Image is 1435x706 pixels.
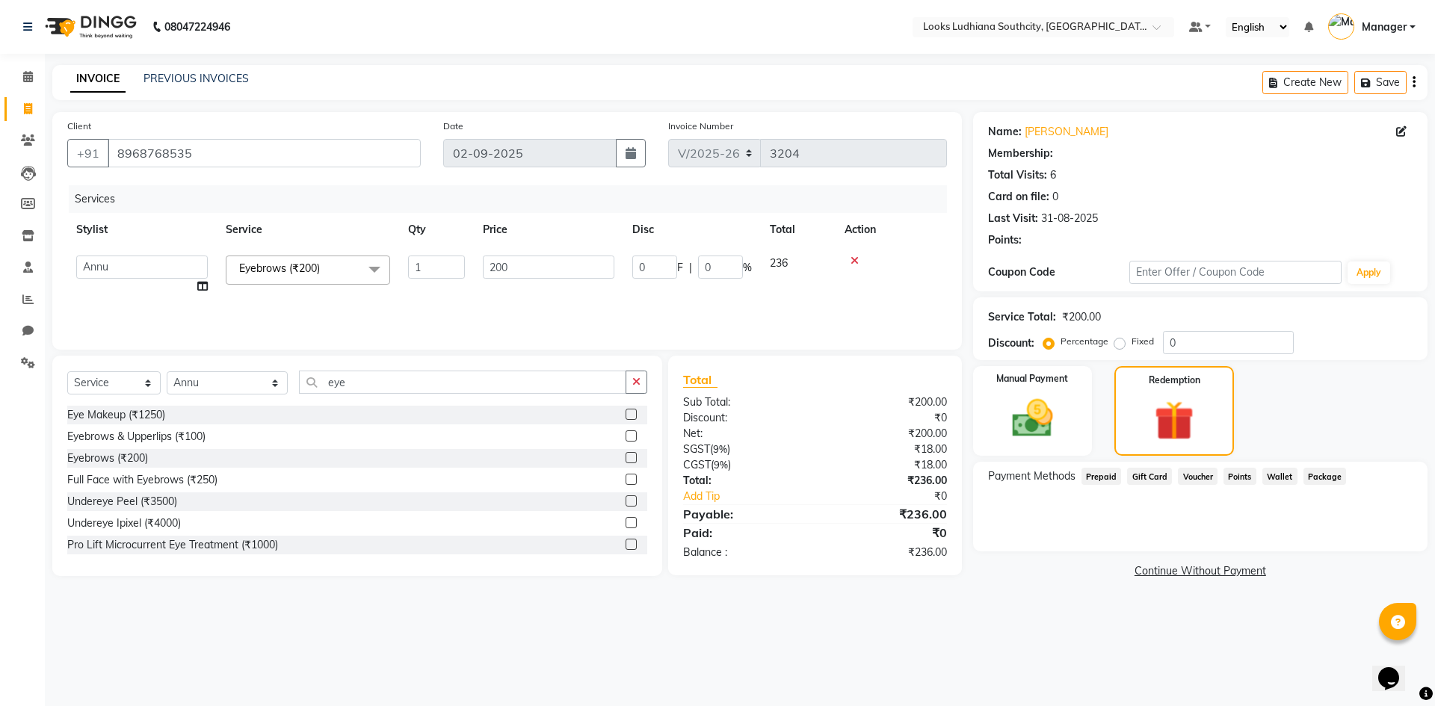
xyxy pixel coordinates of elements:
div: ₹0 [815,410,957,426]
div: ₹236.00 [815,505,957,523]
div: Total Visits: [988,167,1047,183]
div: Card on file: [988,189,1049,205]
span: 9% [714,459,728,471]
span: Manager [1362,19,1407,35]
div: ₹236.00 [815,473,957,489]
img: Manager [1328,13,1354,40]
div: Discount: [672,410,815,426]
div: Net: [672,426,815,442]
input: Search or Scan [299,371,626,394]
a: PREVIOUS INVOICES [143,72,249,85]
div: ₹200.00 [815,394,957,410]
span: 236 [770,256,788,270]
a: Add Tip [672,489,839,504]
img: _gift.svg [1142,396,1207,445]
span: | [689,260,692,276]
div: ₹18.00 [815,457,957,473]
input: Enter Offer / Coupon Code [1129,261,1342,284]
label: Redemption [1149,374,1200,387]
div: Name: [988,124,1022,140]
label: Invoice Number [668,120,733,133]
input: Search by Name/Mobile/Email/Code [108,139,421,167]
div: Services [69,185,958,213]
th: Total [761,213,836,247]
div: Full Face with Eyebrows (₹250) [67,472,217,488]
div: Total: [672,473,815,489]
div: ( ) [672,457,815,473]
div: ₹236.00 [815,545,957,560]
label: Percentage [1061,335,1108,348]
th: Disc [623,213,761,247]
span: % [743,260,752,276]
div: ₹18.00 [815,442,957,457]
th: Stylist [67,213,217,247]
span: Prepaid [1081,468,1122,485]
button: Save [1354,71,1407,94]
div: Membership: [988,146,1053,161]
span: F [677,260,683,276]
b: 08047224946 [164,6,230,48]
label: Date [443,120,463,133]
span: Voucher [1178,468,1218,485]
div: Undereye Peel (₹3500) [67,494,177,510]
div: Paid: [672,524,815,542]
div: Points: [988,232,1022,248]
div: ₹0 [839,489,957,504]
div: Service Total: [988,309,1056,325]
th: Action [836,213,947,247]
span: Gift Card [1127,468,1172,485]
th: Price [474,213,623,247]
button: +91 [67,139,109,167]
span: 9% [713,443,727,455]
a: [PERSON_NAME] [1025,124,1108,140]
th: Service [217,213,399,247]
div: 0 [1052,189,1058,205]
label: Client [67,120,91,133]
button: Create New [1262,71,1348,94]
a: x [320,261,327,275]
div: Eyebrows (₹200) [67,450,148,466]
span: Payment Methods [988,468,1076,484]
img: _cash.svg [999,394,1067,442]
div: ₹200.00 [815,426,957,442]
span: SGST [683,442,710,456]
span: Total [683,372,717,388]
th: Qty [399,213,474,247]
div: 31-08-2025 [1041,211,1098,226]
span: Wallet [1262,468,1297,485]
span: Points [1223,468,1256,485]
div: Eyebrows & Upperlips (₹100) [67,429,206,445]
label: Fixed [1132,335,1154,348]
span: Package [1303,468,1347,485]
div: ( ) [672,442,815,457]
div: Coupon Code [988,264,1129,280]
a: Continue Without Payment [976,563,1425,579]
label: Manual Payment [996,372,1068,385]
a: INVOICE [70,66,126,93]
div: 6 [1050,167,1056,183]
div: ₹200.00 [1062,309,1101,325]
div: Discount: [988,335,1034,351]
span: CGST [683,458,711,471]
img: logo [38,6,141,48]
div: Last Visit: [988,211,1038,226]
div: ₹0 [815,524,957,542]
span: Eyebrows (₹200) [239,261,320,275]
div: Sub Total: [672,394,815,410]
iframe: chat widget [1372,646,1420,691]
button: Apply [1348,261,1390,284]
div: Undereye Ipixel (₹4000) [67,515,181,531]
div: Payable: [672,505,815,523]
div: Balance : [672,545,815,560]
div: Eye Makeup (₹1250) [67,407,165,423]
div: Pro Lift Microcurrent Eye Treatment (₹1000) [67,537,278,553]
